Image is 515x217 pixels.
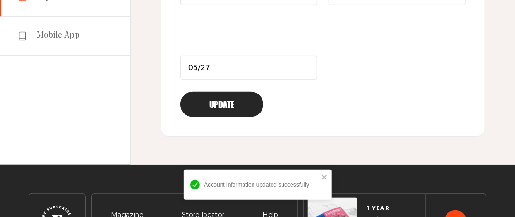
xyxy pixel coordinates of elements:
[37,30,80,41] span: Mobile App
[180,17,466,88] iframe: card
[180,92,263,117] button: Update
[367,206,414,211] span: 1 YEAR
[321,173,328,181] button: close
[204,181,319,188] div: Account information updated successfully
[180,56,317,80] input: Please enter a valid expiration date in the format MM/YY
[329,56,466,127] iframe: cvv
